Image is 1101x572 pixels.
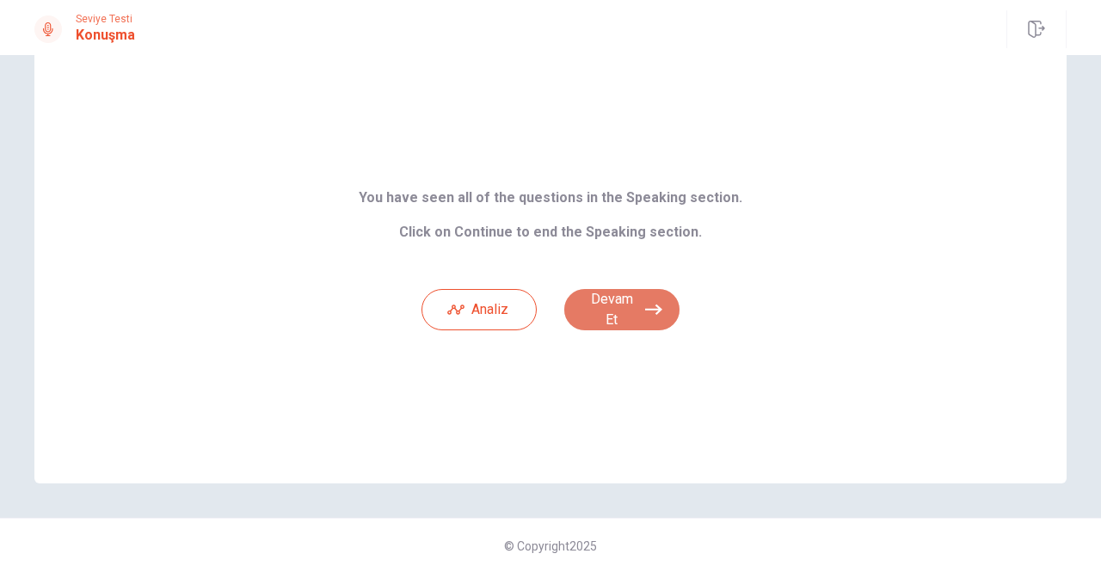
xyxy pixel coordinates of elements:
b: You have seen all of the questions in the Speaking section. Click on Continue to end the Speaking... [359,189,742,240]
span: Seviye Testi [76,13,135,25]
span: © Copyright 2025 [504,539,597,553]
button: Analiz [421,289,537,330]
h1: Konuşma [76,25,135,46]
button: Devam Et [564,289,680,330]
